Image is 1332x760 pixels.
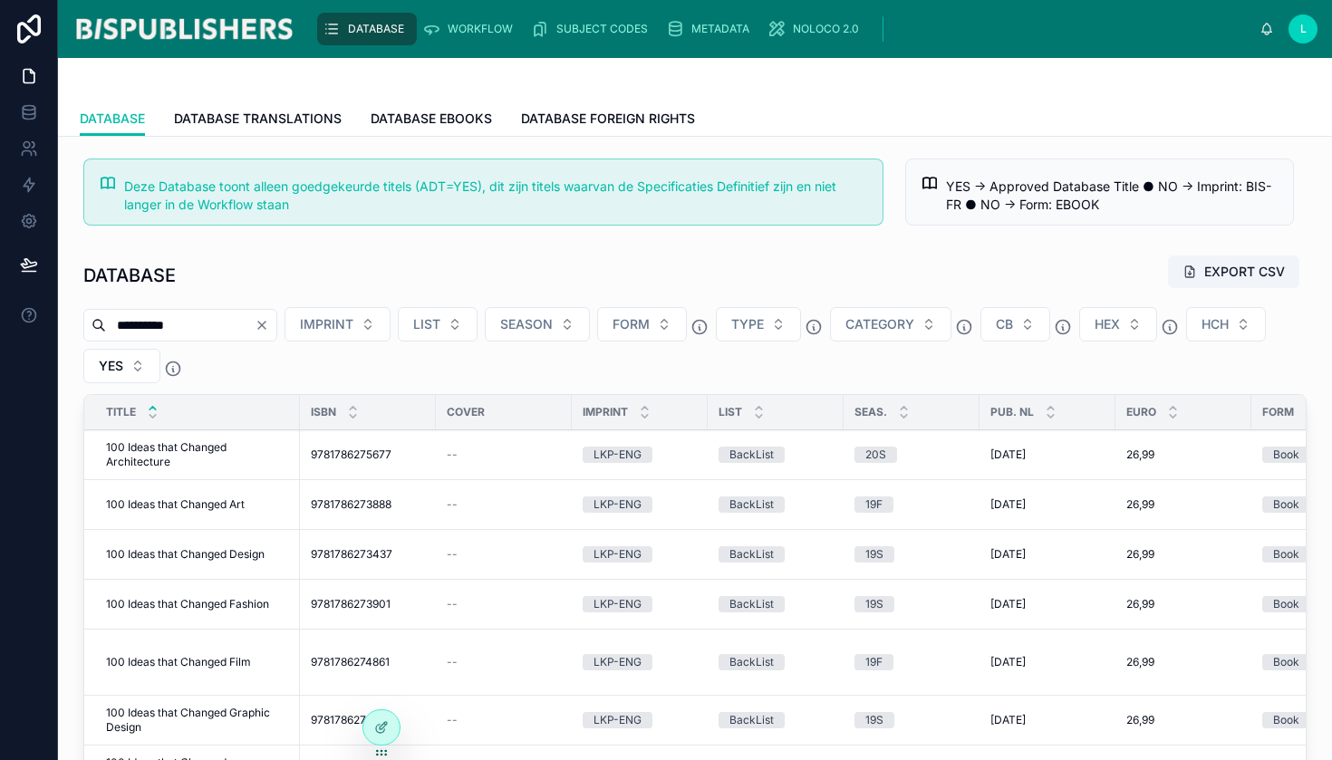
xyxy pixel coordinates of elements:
[1126,655,1154,669] span: 26,99
[447,497,561,512] a: --
[719,596,833,612] a: BackList
[990,655,1105,669] a: [DATE]
[990,447,1105,462] a: [DATE]
[1168,255,1299,288] button: EXPORT CSV
[990,713,1026,727] span: [DATE]
[990,547,1105,562] a: [DATE]
[1273,546,1299,563] div: Book
[729,546,774,563] div: BackList
[729,654,774,670] div: BackList
[1126,447,1240,462] a: 26,99
[1126,547,1240,562] a: 26,99
[83,263,176,288] h1: DATABASE
[106,497,245,512] span: 100 Ideas that Changed Art
[980,307,1050,342] button: Select Button
[1186,307,1266,342] button: Select Button
[583,496,697,513] a: LKP-ENG
[691,22,749,36] span: METADATA
[990,655,1026,669] span: [DATE]
[946,178,1271,212] span: YES → Approved Database Title ● NO → Imprint: BIS-FR ● NO → Form: EBOOK
[865,654,883,670] div: 19F
[719,496,833,513] a: BackList
[447,447,561,462] a: --
[447,405,485,419] span: COVER
[300,315,353,333] span: IMPRINT
[583,546,697,563] a: LKP-ENG
[1126,597,1240,611] a: 26,99
[80,110,145,128] span: DATABASE
[990,547,1026,562] span: [DATE]
[106,440,289,469] span: 100 Ideas that Changed Architecture
[174,102,342,139] a: DATABASE TRANSLATIONS
[990,447,1026,462] span: [DATE]
[413,315,440,333] span: LIST
[80,102,145,137] a: DATABASE
[310,9,1260,49] div: scrollable content
[447,597,458,611] span: --
[255,318,276,332] button: Clear
[1273,496,1299,513] div: Book
[448,22,513,36] span: WORKFLOW
[990,597,1105,611] a: [DATE]
[1095,315,1120,333] span: HEX
[854,596,969,612] a: 19S
[719,405,742,419] span: LIST
[854,405,887,419] span: SEAS.
[865,546,883,563] div: 19S
[311,655,390,669] span: 9781786274861
[1273,712,1299,728] div: Book
[731,315,764,333] span: TYPE
[106,547,265,562] span: 100 Ideas that Changed Design
[83,349,160,383] button: Select Button
[594,596,642,612] div: LKP-ENG
[1300,22,1307,36] span: L
[447,547,561,562] a: --
[285,307,391,342] button: Select Button
[719,546,833,563] a: BackList
[1126,405,1156,419] span: EURO
[996,315,1013,333] span: CB
[311,497,391,512] span: 9781786273888
[447,655,458,669] span: --
[174,110,342,128] span: DATABASE TRANSLATIONS
[1126,497,1240,512] a: 26,99
[485,307,590,342] button: Select Button
[830,307,951,342] button: Select Button
[106,405,136,419] span: TITLE
[990,405,1034,419] span: PUB. NL
[854,654,969,670] a: 19F
[311,713,391,727] span: 9781786273895
[1079,307,1157,342] button: Select Button
[311,547,392,562] span: 9781786273437
[371,110,492,128] span: DATABASE EBOOKS
[348,22,404,36] span: DATABASE
[447,597,561,611] a: --
[1126,713,1154,727] span: 26,99
[106,655,289,669] a: 100 Ideas that Changed Film
[1126,713,1240,727] a: 26,99
[865,447,886,463] div: 20S
[417,13,526,45] a: WORKFLOW
[526,13,661,45] a: SUBJECT CODES
[793,22,859,36] span: NOLOCO 2.0
[729,496,774,513] div: BackList
[990,597,1026,611] span: [DATE]
[729,447,774,463] div: BackList
[716,307,801,342] button: Select Button
[594,712,642,728] div: LKP-ENG
[106,706,289,735] a: 100 Ideas that Changed Graphic Design
[719,712,833,728] a: BackList
[583,712,697,728] a: LKP-ENG
[729,712,774,728] div: BackList
[854,712,969,728] a: 19S
[719,654,833,670] a: BackList
[311,597,425,611] a: 9781786273901
[597,307,687,342] button: Select Button
[124,178,868,214] div: Deze Database toont alleen goedgekeurde titels (ADT=YES), dit zijn titels waarvan de Specificatie...
[854,546,969,563] a: 19S
[371,102,492,139] a: DATABASE EBOOKS
[854,496,969,513] a: 19F
[583,447,697,463] a: LKP-ENG
[106,497,289,512] a: 100 Ideas that Changed Art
